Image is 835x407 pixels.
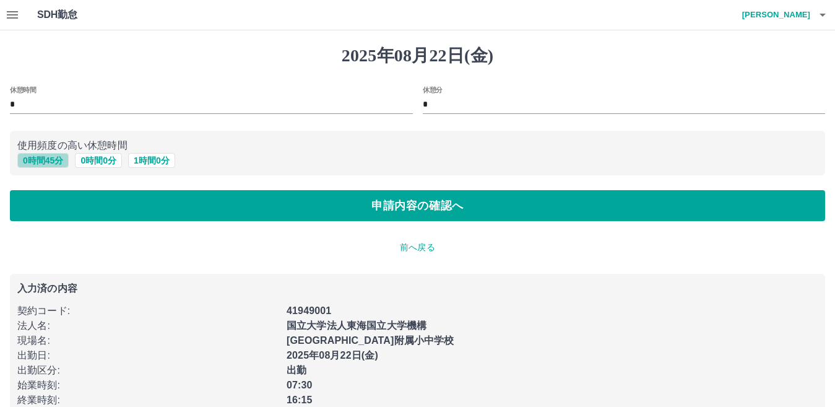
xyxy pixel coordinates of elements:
label: 休憩時間 [10,85,36,94]
p: 使用頻度の高い休憩時間 [17,138,818,153]
p: 出勤日 : [17,348,279,363]
b: 07:30 [287,380,313,390]
button: 0時間45分 [17,153,69,168]
p: 現場名 : [17,333,279,348]
b: 出勤 [287,365,306,375]
h1: 2025年08月22日(金) [10,45,825,66]
b: 国立大学法人東海国立大学機構 [287,320,426,331]
b: 41949001 [287,305,331,316]
p: 出勤区分 : [17,363,279,378]
p: 入力済の内容 [17,284,818,294]
p: 前へ戻る [10,241,825,254]
b: [GEOGRAPHIC_DATA]附属小中学校 [287,335,454,346]
b: 16:15 [287,395,313,405]
button: 1時間0分 [128,153,175,168]
label: 休憩分 [423,85,443,94]
p: 法人名 : [17,318,279,333]
p: 契約コード : [17,304,279,318]
b: 2025年08月22日(金) [287,350,378,361]
button: 0時間0分 [75,153,122,168]
button: 申請内容の確認へ [10,190,825,221]
p: 始業時刻 : [17,378,279,393]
